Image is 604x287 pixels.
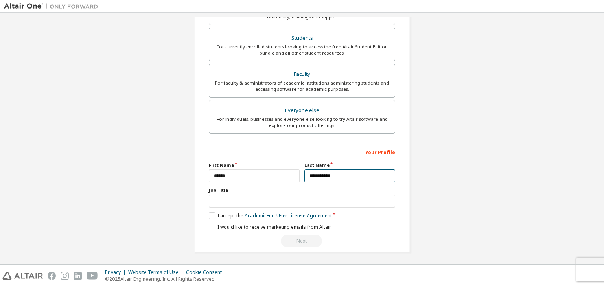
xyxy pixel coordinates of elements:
[245,212,332,219] a: Academic End-User License Agreement
[214,105,390,116] div: Everyone else
[4,2,102,10] img: Altair One
[214,116,390,129] div: For individuals, businesses and everyone else looking to try Altair software and explore our prod...
[87,272,98,280] img: youtube.svg
[214,69,390,80] div: Faculty
[209,224,331,230] label: I would like to receive marketing emails from Altair
[209,187,395,193] label: Job Title
[209,162,300,168] label: First Name
[214,80,390,92] div: For faculty & administrators of academic institutions administering students and accessing softwa...
[2,272,43,280] img: altair_logo.svg
[186,269,226,276] div: Cookie Consent
[74,272,82,280] img: linkedin.svg
[214,33,390,44] div: Students
[209,145,395,158] div: Your Profile
[105,276,226,282] p: © 2025 Altair Engineering, Inc. All Rights Reserved.
[304,162,395,168] label: Last Name
[105,269,128,276] div: Privacy
[61,272,69,280] img: instagram.svg
[48,272,56,280] img: facebook.svg
[209,212,332,219] label: I accept the
[209,235,395,247] div: Read and acccept EULA to continue
[214,44,390,56] div: For currently enrolled students looking to access the free Altair Student Edition bundle and all ...
[128,269,186,276] div: Website Terms of Use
